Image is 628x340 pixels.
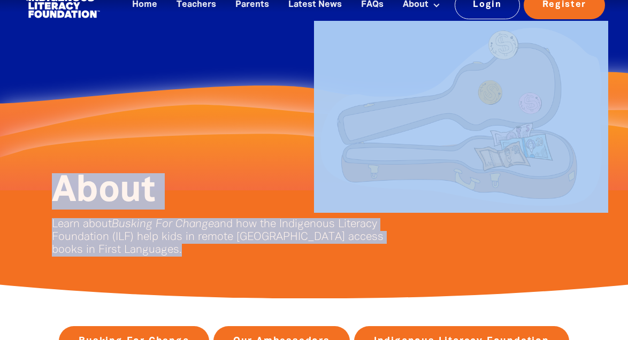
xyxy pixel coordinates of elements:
p: Learn about and how the Indigenous Literacy Foundation (ILF) help kids in remote [GEOGRAPHIC_DATA... [52,218,390,257]
em: Busking For Change [112,219,214,229]
span: About [52,175,155,208]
